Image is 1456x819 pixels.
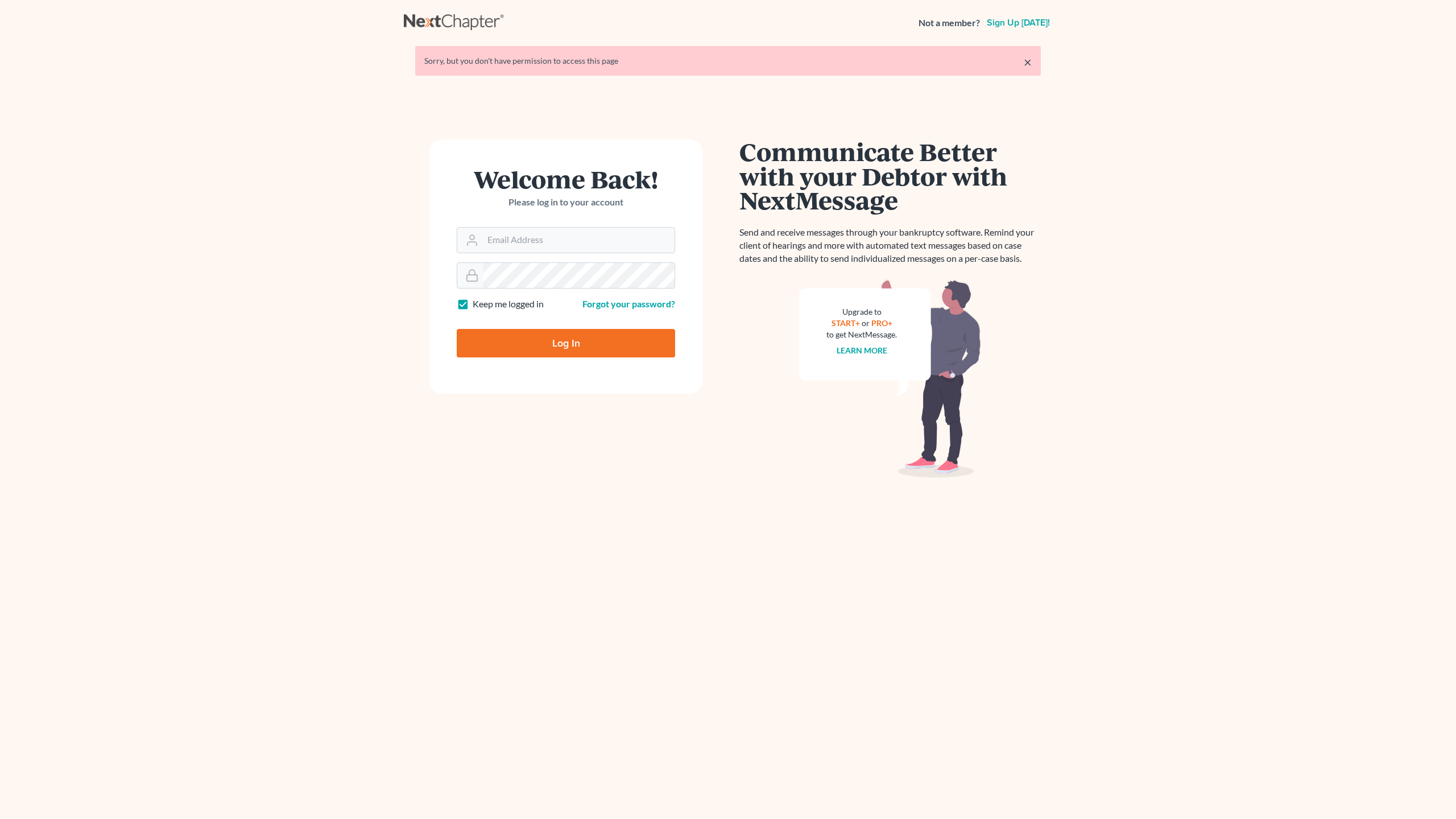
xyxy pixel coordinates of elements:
[826,329,897,340] div: to get NextMessage.
[862,318,870,328] span: or
[739,226,1041,265] p: Send and receive messages through your bankruptcy software. Remind your client of hearings and mo...
[799,279,981,478] img: nextmessage_bg-59042aed3d76b12b5cd301f8e5b87938c9018125f34e5fa2b7a6b67550977c72.svg
[473,298,544,311] label: Keep me logged in
[985,18,1052,27] a: Sign up [DATE]!
[457,329,675,357] input: Log In
[483,228,675,253] input: Email Address
[739,139,1041,212] h1: Communicate Better with your Debtor with NextMessage
[826,306,897,318] div: Upgrade to
[457,196,675,209] p: Please log in to your account
[837,345,887,355] a: Learn more
[1024,55,1032,69] a: ×
[424,55,1032,67] div: Sorry, but you don't have permission to access this page
[582,298,675,309] a: Forgot your password?
[457,167,675,191] h1: Welcome Back!
[919,17,980,30] strong: Not a member?
[832,318,860,328] a: START+
[871,318,892,328] a: PRO+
